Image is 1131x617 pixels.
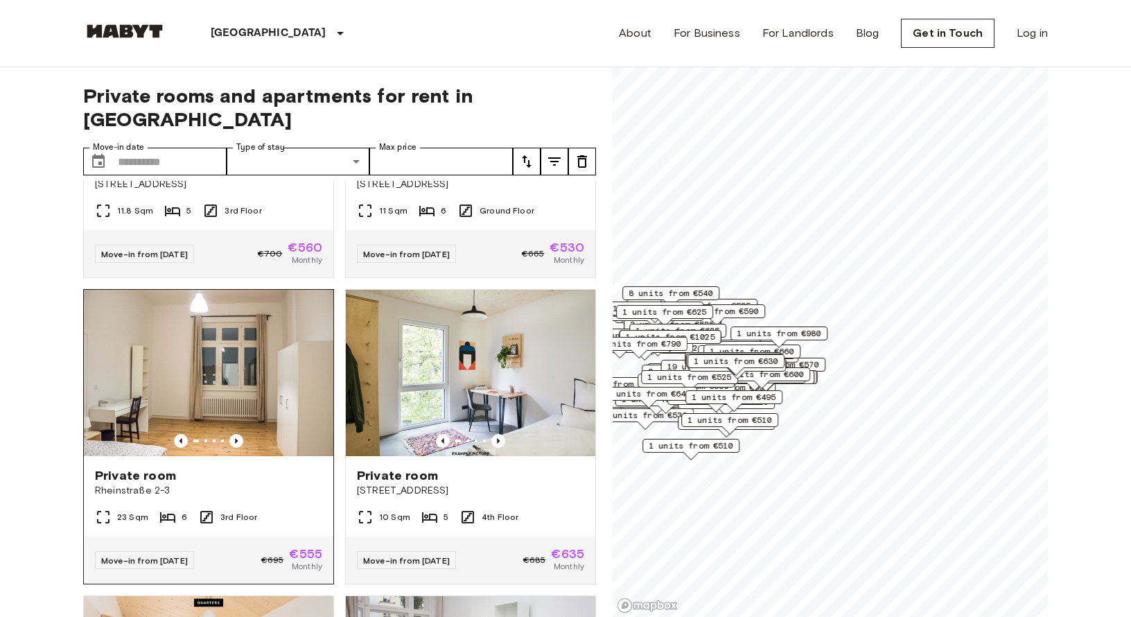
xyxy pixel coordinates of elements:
span: 1 units from €590 [674,305,759,318]
span: Monthly [554,254,584,266]
div: Map marker [716,370,818,392]
span: Private rooms and apartments for rent in [GEOGRAPHIC_DATA] [83,84,596,131]
div: Map marker [642,365,739,386]
span: €700 [258,247,283,260]
span: Move-in from [DATE] [101,249,188,259]
span: Move-in from [DATE] [363,555,450,566]
div: Map marker [597,408,694,430]
div: Map marker [685,352,782,374]
div: Map marker [567,377,664,399]
div: Map marker [590,337,687,358]
span: [STREET_ADDRESS] [95,177,322,191]
a: About [619,25,651,42]
span: 1 units from €510 [687,414,772,426]
span: 5 [444,511,448,523]
span: 11 Sqm [379,205,407,217]
div: Map marker [686,354,783,375]
button: Previous image [491,434,505,448]
div: Map marker [600,387,697,408]
span: 1 units from €630 [694,355,778,367]
span: 5 [186,205,191,217]
label: Type of stay [236,141,285,153]
div: Map marker [647,363,744,385]
a: Log in [1017,25,1048,42]
span: Rheinstraße 2-3 [95,484,322,498]
span: 2 units from €600 [719,368,804,381]
span: 3rd Floor [225,205,261,217]
span: 1 units from €680 [573,378,658,390]
button: tune [541,148,568,175]
span: 1 units from €790 [597,338,681,350]
span: 19 units from €575 [667,360,757,373]
span: Monthly [292,254,322,266]
span: 1 units from €640 [606,388,691,400]
div: Map marker [685,390,782,412]
div: Map marker [678,416,775,437]
span: Monthly [292,560,322,573]
span: 8 units from €570 [735,358,819,371]
button: tune [568,148,596,175]
span: €560 [288,241,322,254]
span: €530 [550,241,584,254]
div: Map marker [668,304,765,326]
label: Move-in date [93,141,144,153]
div: Map marker [642,439,739,460]
span: €635 [551,548,584,560]
span: Private room [357,467,438,484]
span: Move-in from [DATE] [101,555,188,566]
span: 3rd Floor [220,511,257,523]
span: 1 units from €485 [613,302,697,315]
div: Map marker [687,354,784,376]
span: 2 units from €570 [648,365,733,378]
span: 11.8 Sqm [117,205,153,217]
span: 1 units from €1025 [626,331,715,343]
div: Map marker [620,330,721,351]
div: Map marker [641,370,738,392]
span: 1 units from €510 [649,440,733,452]
div: Map marker [730,327,827,348]
a: Get in Touch [901,19,994,48]
img: Marketing picture of unit DE-01-090-03M [84,290,333,456]
span: Ground Floor [480,205,534,217]
span: [STREET_ADDRESS] [357,177,584,191]
span: 1 units from €980 [737,327,821,340]
div: Map marker [629,324,726,345]
div: Map marker [638,374,735,395]
div: Map marker [622,286,719,308]
span: 2 units from €530 [603,409,687,422]
span: Monthly [554,560,584,573]
p: [GEOGRAPHIC_DATA] [211,25,326,42]
span: 1 units from €625 [622,306,707,318]
a: Marketing picture of unit DE-01-009-02QPrevious imagePrevious imagePrivate room[STREET_ADDRESS]10... [345,289,596,584]
span: [STREET_ADDRESS] [357,484,584,498]
button: Previous image [229,434,243,448]
span: 3 units from €605 [654,364,738,376]
span: €695 [261,554,284,566]
div: Map marker [681,413,778,435]
img: Habyt [83,24,166,38]
button: Previous image [436,434,450,448]
a: Blog [856,25,879,42]
span: 23 Sqm [117,511,148,523]
button: tune [513,148,541,175]
a: For Business [674,25,740,42]
div: Map marker [616,305,713,327]
span: 6 [441,205,446,217]
span: €665 [522,247,545,260]
span: 1 units from €525 [647,371,732,383]
span: €555 [289,548,322,560]
span: 10 Sqm [379,511,410,523]
a: Mapbox logo [617,598,678,614]
span: 8 units from €540 [629,287,713,299]
span: 1 units from €645 [691,353,775,365]
span: €685 [523,554,546,566]
img: Marketing picture of unit DE-01-009-02Q [346,290,595,456]
button: Choose date [85,148,112,175]
span: 1 units from €495 [692,391,776,403]
span: Private room [95,467,176,484]
span: Move-in from [DATE] [363,249,450,259]
a: For Landlords [762,25,834,42]
span: 4th Floor [482,511,518,523]
span: 6 [182,511,187,523]
a: Marketing picture of unit DE-01-090-03MPrevious imagePrevious imagePrivate roomRheinstraße 2-323 ... [83,289,334,584]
